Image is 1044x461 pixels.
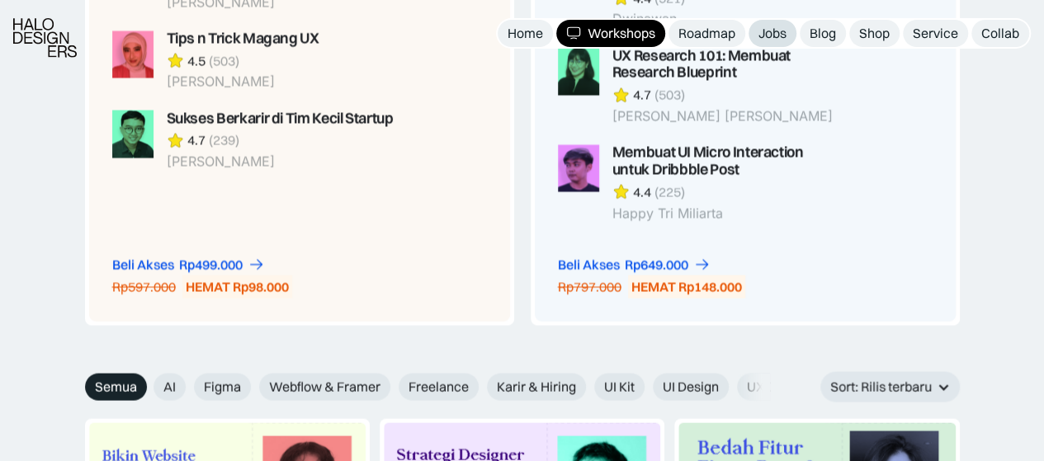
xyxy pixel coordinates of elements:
div: Happy Tri Miliarta [612,206,842,222]
a: Blog [800,20,846,47]
span: Freelance [409,379,469,396]
span: Webflow & Framer [269,379,380,396]
span: AI [163,379,176,396]
div: [PERSON_NAME] [167,154,394,170]
span: UI Kit [604,379,635,396]
div: Dwinawan [612,12,842,27]
div: Workshops [588,25,655,42]
span: Semua [95,379,137,396]
a: UX Research 101: Membuat Research Blueprint4.7(503)[PERSON_NAME] [PERSON_NAME] [558,48,842,125]
div: Sukses Berkarir di Tim Kecil Startup [167,111,394,128]
div: Rp649.000 [625,256,688,274]
div: Membuat UI Micro Interaction untuk Dribbble Post [612,144,842,179]
div: [PERSON_NAME] [PERSON_NAME] [612,109,842,125]
div: Rp597.000 [112,279,176,296]
a: Workshops [556,20,665,47]
div: (503) [209,53,239,70]
div: 4.4 [633,184,651,201]
a: Beli AksesRp649.000 [558,256,711,274]
div: Roadmap [678,25,735,42]
span: UX Design [747,379,808,396]
div: Tips n Trick Magang UX [167,31,319,48]
span: Figma [204,379,241,396]
a: Tips n Trick Magang UX4.5(503)[PERSON_NAME] [112,31,396,91]
span: Karir & Hiring [497,379,576,396]
div: HEMAT Rp98.000 [186,279,289,296]
div: Blog [810,25,836,42]
div: Shop [859,25,890,42]
div: 4.7 [633,87,651,104]
div: Beli Akses [112,256,174,274]
a: Service [903,20,968,47]
div: Rp797.000 [558,279,621,296]
a: Sukses Berkarir di Tim Kecil Startup4.7(239)[PERSON_NAME] [112,111,396,171]
div: Jobs [758,25,787,42]
div: Collab [981,25,1019,42]
span: UI Design [663,379,719,396]
a: Roadmap [668,20,745,47]
a: Collab [971,20,1029,47]
div: Sort: Rilis terbaru [820,372,960,402]
div: (503) [654,87,685,104]
div: UX Research 101: Membuat Research Blueprint [612,48,842,82]
div: Rp499.000 [179,256,243,274]
div: HEMAT Rp148.000 [631,279,742,296]
div: Service [913,25,958,42]
div: Home [508,25,543,42]
a: Beli AksesRp499.000 [112,256,265,274]
div: 4.5 [187,53,205,70]
form: Email Form [85,374,770,401]
div: (225) [654,184,685,201]
div: Beli Akses [558,256,620,274]
a: Membuat UI Micro Interaction untuk Dribbble Post4.4(225)Happy Tri Miliarta [558,144,842,222]
div: 4.7 [187,132,205,149]
a: Jobs [749,20,796,47]
a: Shop [849,20,900,47]
div: [PERSON_NAME] [167,74,319,90]
div: (239) [209,132,239,149]
a: Home [498,20,553,47]
div: Sort: Rilis terbaru [830,379,932,396]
